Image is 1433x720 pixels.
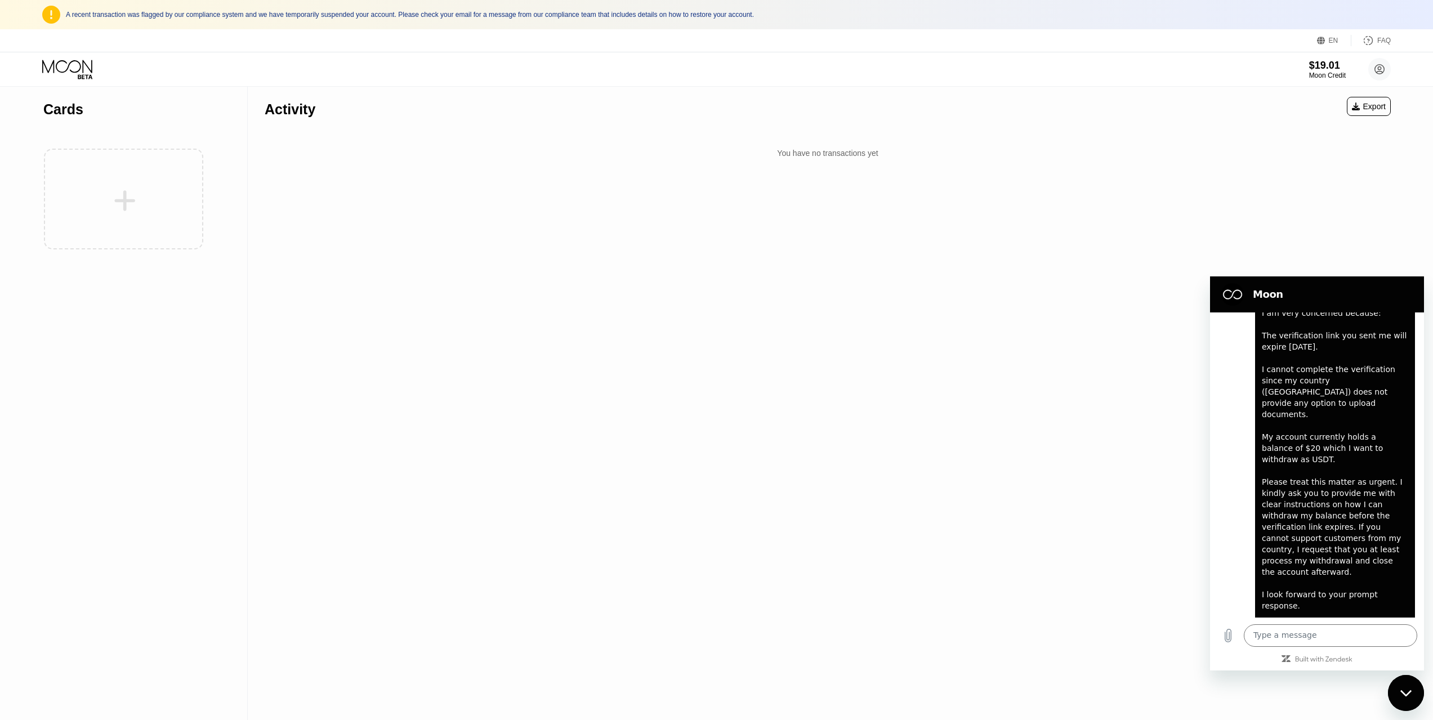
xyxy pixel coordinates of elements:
[1352,102,1386,111] div: Export
[85,380,142,387] a: Built with Zendesk: Visit the Zendesk website in a new tab
[1377,37,1391,44] div: FAQ
[1309,71,1346,79] div: Moon Credit
[66,11,1391,19] div: A recent transaction was flagged by our compliance system and we have temporarily suspended your ...
[1329,37,1338,44] div: EN
[265,101,315,118] div: Activity
[1210,276,1424,670] iframe: Messaging window
[1309,60,1346,71] div: $19.01
[1388,675,1424,711] iframe: Button to launch messaging window, conversation in progress
[1347,97,1391,116] div: Export
[43,101,83,118] div: Cards
[265,143,1391,163] div: You have no transactions yet
[7,348,29,370] button: Upload file
[1309,60,1346,79] div: $19.01Moon Credit
[1351,35,1391,46] div: FAQ
[1317,35,1351,46] div: EN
